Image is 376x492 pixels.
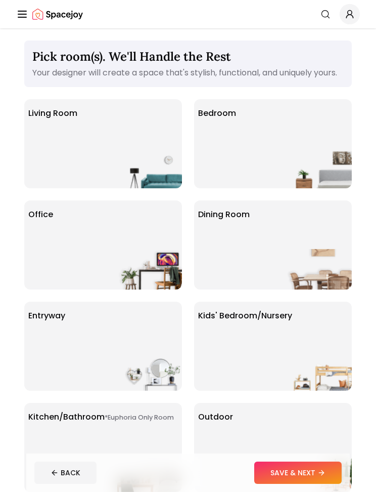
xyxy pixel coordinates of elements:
button: SAVE & NEXT [254,462,342,484]
p: Outdoor [198,411,233,423]
img: entryway [117,350,182,391]
p: Your designer will create a space that's stylish, functional, and uniquely yours. [32,67,344,79]
p: entryway [28,310,65,322]
img: Spacejoy Logo [32,4,83,24]
span: Pick room(s). We'll Handle the Rest [32,49,231,64]
p: Office [28,209,53,221]
img: Kitchen/Bathroom *Euphoria Only [117,452,182,492]
img: Outdoor [287,452,352,492]
img: Bedroom [287,148,352,188]
p: Kids' Bedroom/Nursery [198,310,292,322]
img: Dining Room [287,249,352,290]
p: Living Room [28,107,77,119]
p: Kitchen/Bathroom [28,411,174,424]
small: *Euphoria Only Room [105,413,174,422]
a: Spacejoy [32,4,83,24]
p: Dining Room [198,209,250,221]
img: Office [117,249,182,290]
img: Living Room [117,148,182,188]
img: Kids' Bedroom/Nursery [287,350,352,391]
p: Bedroom [198,107,236,119]
button: BACK [34,462,97,484]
